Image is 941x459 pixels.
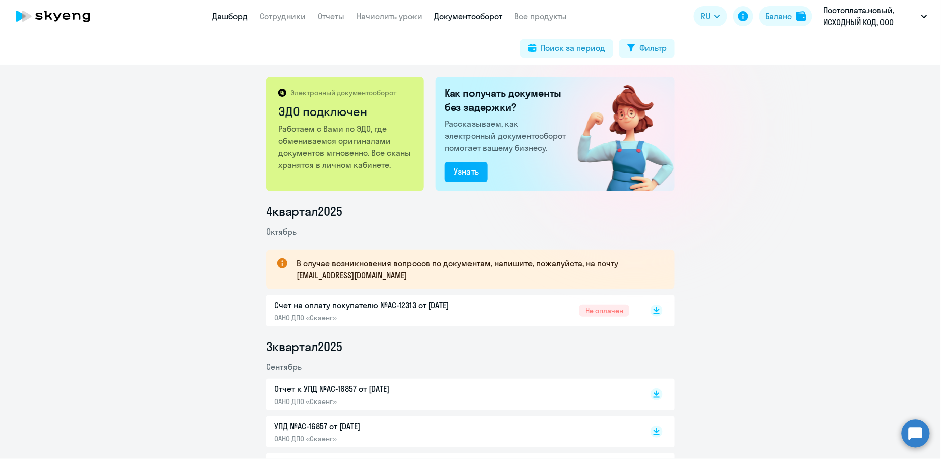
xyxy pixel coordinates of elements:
[318,11,344,21] a: Отчеты
[579,305,629,317] span: Не оплачен
[824,4,917,28] p: Постоплата.новый, ИСХОДНЫЙ КОД, ООО
[796,11,806,21] img: balance
[266,203,675,219] li: 4 квартал 2025
[266,338,675,355] li: 3 квартал 2025
[260,11,306,21] a: Сотрудники
[274,299,486,311] p: Счет на оплату покупателю №AC-12313 от [DATE]
[445,118,570,154] p: Рассказываем, как электронный документооборот помогает вашему бизнесу.
[766,10,792,22] div: Баланс
[278,123,413,171] p: Работаем с Вами по ЭДО, где обмениваемся оригиналами документов мгновенно. Все сканы хранятся в л...
[818,4,932,28] button: Постоплата.новый, ИСХОДНЫЙ КОД, ООО
[541,42,605,54] div: Поиск за период
[514,11,567,21] a: Все продукты
[274,397,486,406] p: ОАНО ДПО «Скаенг»
[701,10,710,22] span: RU
[619,39,675,58] button: Фильтр
[266,226,297,237] span: Октябрь
[759,6,812,26] button: Балансbalance
[274,434,486,443] p: ОАНО ДПО «Скаенг»
[274,313,486,322] p: ОАНО ДПО «Скаенг»
[297,257,657,281] p: В случае возникновения вопросов по документам, напишите, пожалуйста, на почту [EMAIL_ADDRESS][DOM...
[274,420,629,443] a: УПД №AC-16857 от [DATE]ОАНО ДПО «Скаенг»
[278,103,413,120] h2: ЭДО подключен
[274,383,486,395] p: Отчет к УПД №AC-16857 от [DATE]
[357,11,422,21] a: Начислить уроки
[639,42,667,54] div: Фильтр
[266,362,302,372] span: Сентябрь
[274,383,629,406] a: Отчет к УПД №AC-16857 от [DATE]ОАНО ДПО «Скаенг»
[290,88,396,97] p: Электронный документооборот
[454,165,479,178] div: Узнать
[694,6,727,26] button: RU
[434,11,502,21] a: Документооборот
[274,420,486,432] p: УПД №AC-16857 от [DATE]
[445,86,570,114] h2: Как получать документы без задержки?
[212,11,248,21] a: Дашборд
[520,39,613,58] button: Поиск за период
[274,299,629,322] a: Счет на оплату покупателю №AC-12313 от [DATE]ОАНО ДПО «Скаенг»Не оплачен
[445,162,488,182] button: Узнать
[561,77,675,191] img: connected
